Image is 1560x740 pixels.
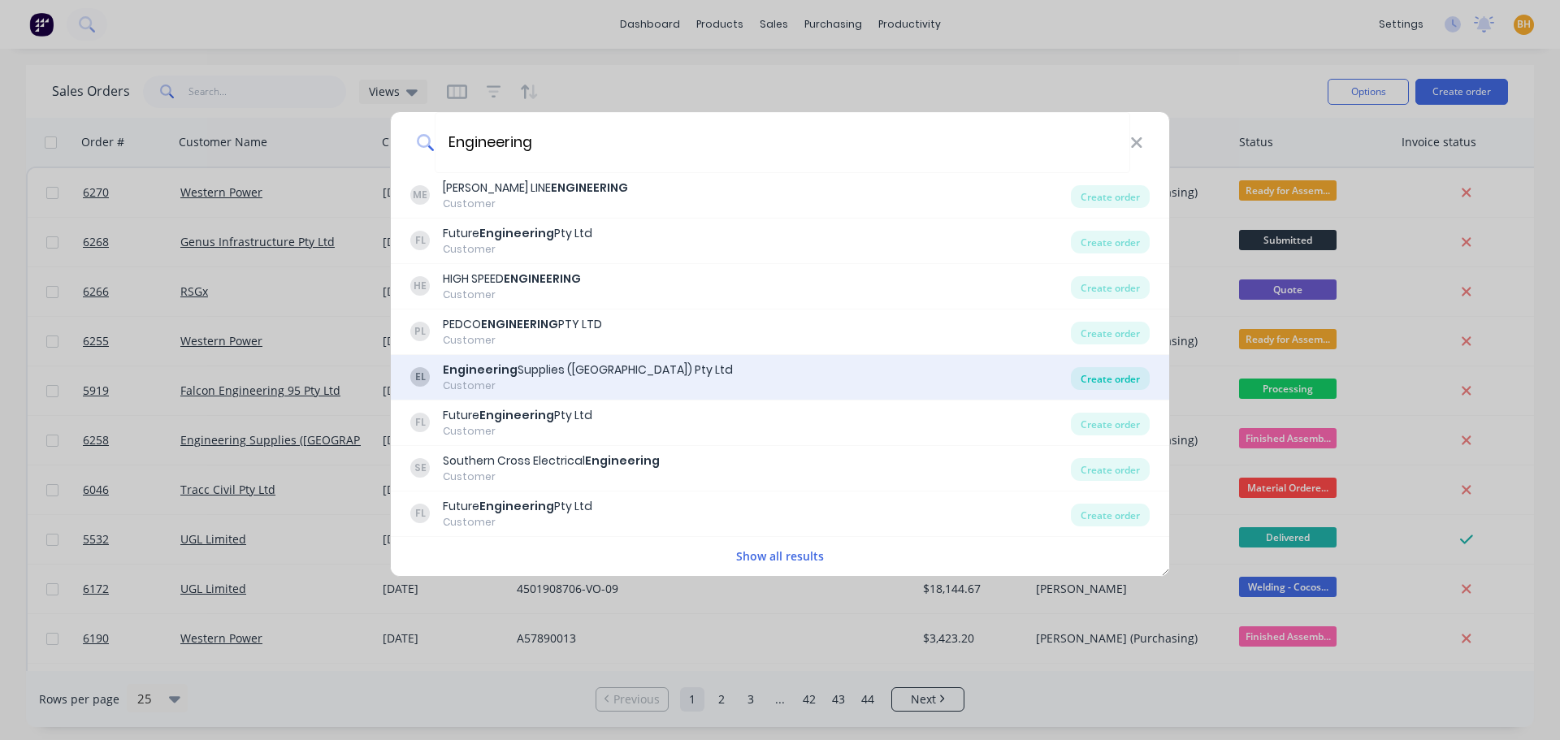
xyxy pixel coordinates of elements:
div: Customer [443,424,592,439]
div: FL [410,413,430,432]
div: FL [410,504,430,523]
div: PEDCO PTY LTD [443,316,602,333]
div: HE [410,276,430,296]
div: Create order [1071,231,1150,253]
div: Customer [443,515,592,530]
div: SE [410,458,430,478]
div: Create order [1071,504,1150,526]
div: PL [410,322,430,341]
button: Show all results [731,547,829,565]
div: Customer [443,379,733,393]
div: Create order [1071,367,1150,390]
div: Create order [1071,458,1150,481]
b: Engineering [479,407,554,423]
div: Future Pty Ltd [443,407,592,424]
div: Create order [1071,413,1150,435]
b: ENGINEERING [551,180,628,196]
b: Engineering [479,498,554,514]
b: Engineering [585,452,660,469]
div: Customer [443,197,628,211]
div: Customer [443,470,660,484]
div: ME [410,185,430,205]
div: Create order [1071,185,1150,208]
div: FL [410,231,430,250]
div: HIGH SPEED [443,270,581,288]
input: Enter a customer name to create a new order... [435,112,1130,173]
div: Supplies ([GEOGRAPHIC_DATA]) Pty Ltd [443,361,733,379]
div: [PERSON_NAME] LINE [443,180,628,197]
div: Create order [1071,322,1150,344]
div: Customer [443,333,602,348]
div: Future Pty Ltd [443,225,592,242]
div: Southern Cross Electrical [443,452,660,470]
b: Engineering [479,225,554,241]
div: Create order [1071,276,1150,299]
div: EL [410,367,430,387]
div: Future Pty Ltd [443,498,592,515]
b: ENGINEERING [504,270,581,287]
b: ENGINEERING [481,316,558,332]
b: Engineering [443,361,518,378]
div: Customer [443,288,581,302]
div: Customer [443,242,592,257]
